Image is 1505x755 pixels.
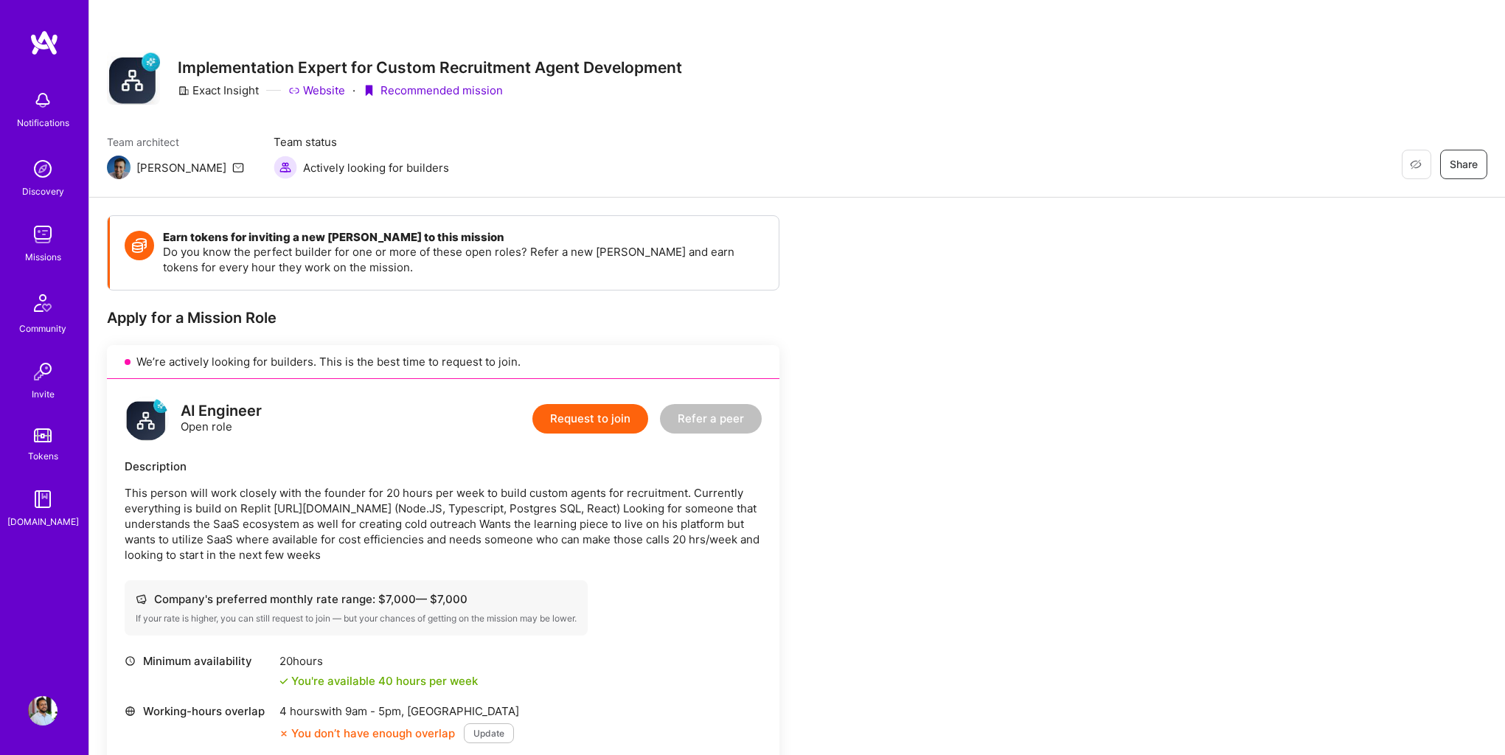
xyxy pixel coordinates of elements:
div: Minimum availability [125,653,272,669]
img: Token icon [125,231,154,260]
h4: Earn tokens for inviting a new [PERSON_NAME] to this mission [163,231,764,244]
i: icon Cash [136,594,147,605]
div: 4 hours with [GEOGRAPHIC_DATA] [279,703,519,719]
img: tokens [34,428,52,442]
p: Do you know the perfect builder for one or more of these open roles? Refer a new [PERSON_NAME] an... [163,244,764,275]
div: Description [125,459,762,474]
div: If your rate is higher, you can still request to join — but your chances of getting on the missio... [136,613,577,624]
img: logo [125,397,169,441]
img: teamwork [28,220,58,249]
i: icon EyeClosed [1410,159,1422,170]
div: You're available 40 hours per week [279,673,478,689]
img: Actively looking for builders [274,156,297,179]
span: Share [1450,157,1478,172]
div: Company's preferred monthly rate range: $ 7,000 — $ 7,000 [136,591,577,607]
div: Invite [32,386,55,402]
div: [PERSON_NAME] [136,160,226,175]
span: Team architect [107,134,244,150]
div: Exact Insight [178,83,259,98]
img: guide book [28,484,58,514]
div: Notifications [17,115,69,131]
div: Apply for a Mission Role [107,308,779,327]
img: bell [28,86,58,115]
img: Team Architect [107,156,131,179]
div: We’re actively looking for builders. This is the best time to request to join. [107,345,779,379]
button: Update [464,723,514,743]
h3: Implementation Expert for Custom Recruitment Agent Development [178,58,682,77]
div: Open role [181,403,262,434]
div: Tokens [28,448,58,464]
a: User Avatar [24,696,61,726]
div: Missions [25,249,61,265]
span: 9am - 5pm , [342,704,407,718]
div: AI Engineer [181,403,262,419]
span: Actively looking for builders [303,160,449,175]
div: Community [19,321,66,336]
i: icon World [125,706,136,717]
div: Recommended mission [363,83,503,98]
i: icon PurpleRibbon [363,85,375,97]
div: · [352,83,355,98]
div: 20 hours [279,653,478,669]
div: [DOMAIN_NAME] [7,514,79,529]
i: icon Mail [232,161,244,173]
div: Working-hours overlap [125,703,272,719]
i: icon CompanyGray [178,85,190,97]
img: Invite [28,357,58,386]
a: Website [288,83,345,98]
img: User Avatar [28,696,58,726]
i: icon Clock [125,655,136,667]
button: Share [1440,150,1487,179]
img: Company Logo [107,52,160,105]
i: icon CloseOrange [279,729,288,738]
div: Discovery [22,184,64,199]
p: This person will work closely with the founder for 20 hours per week to build custom agents for r... [125,485,762,563]
button: Refer a peer [660,404,762,434]
img: discovery [28,154,58,184]
img: Community [25,285,60,321]
span: Team status [274,134,449,150]
i: icon Check [279,677,288,686]
div: You don’t have enough overlap [279,726,455,741]
img: logo [29,29,59,56]
button: Request to join [532,404,648,434]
